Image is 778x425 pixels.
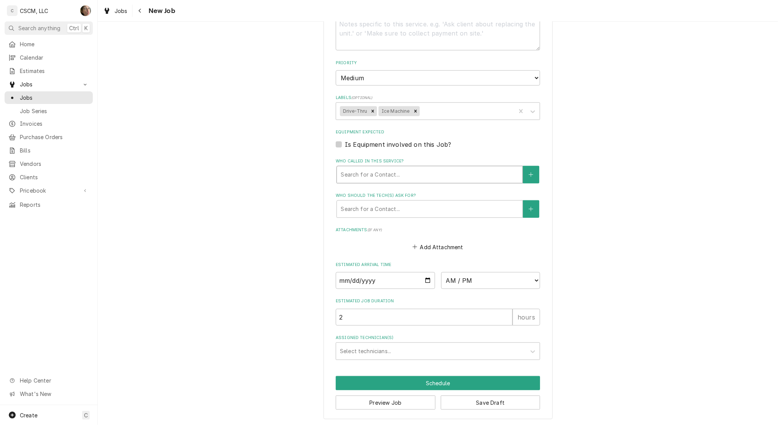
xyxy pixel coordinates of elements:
[336,376,540,390] button: Schedule
[529,172,533,177] svg: Create New Contact
[5,51,93,64] a: Calendar
[336,5,540,50] div: Technician Instructions
[345,140,451,149] label: Is Equipment involved on this Job?
[411,242,465,252] button: Add Attachment
[20,80,78,88] span: Jobs
[5,184,93,197] a: Go to Pricebook
[5,157,93,170] a: Vendors
[441,396,540,410] button: Save Draft
[20,107,89,115] span: Job Series
[5,91,93,104] a: Jobs
[336,193,540,199] label: Who should the tech(s) ask for?
[5,388,93,400] a: Go to What's New
[336,95,540,101] label: Labels
[336,129,540,135] label: Equipment Expected
[336,227,540,252] div: Attachments
[84,411,88,419] span: C
[336,129,540,149] div: Equipment Expected
[20,173,89,181] span: Clients
[5,105,93,117] a: Job Series
[20,187,78,195] span: Pricebook
[20,54,89,62] span: Calendar
[336,193,540,217] div: Who should the tech(s) ask for?
[5,65,93,77] a: Estimates
[20,146,89,154] span: Bills
[336,60,540,86] div: Priority
[336,335,540,341] label: Assigned Technician(s)
[336,158,540,183] div: Who called in this service?
[20,160,89,168] span: Vendors
[369,106,377,116] div: Remove Drive-Thru
[84,24,88,32] span: K
[336,376,540,410] div: Button Group
[336,376,540,390] div: Button Group Row
[69,24,79,32] span: Ctrl
[513,309,540,326] div: hours
[20,390,88,398] span: What's New
[5,38,93,50] a: Home
[20,133,89,141] span: Purchase Orders
[134,5,146,17] button: Navigate back
[5,131,93,143] a: Purchase Orders
[336,298,540,325] div: Estimated Job Duration
[146,6,175,16] span: New Job
[336,298,540,304] label: Estimated Job Duration
[20,412,37,419] span: Create
[523,200,539,218] button: Create New Contact
[20,94,89,102] span: Jobs
[5,78,93,91] a: Go to Jobs
[336,95,540,120] div: Labels
[5,198,93,211] a: Reports
[351,96,373,100] span: ( optional )
[5,144,93,157] a: Bills
[367,228,382,232] span: ( if any )
[411,106,420,116] div: Remove Ice Machine
[336,158,540,164] label: Who called in this service?
[20,120,89,128] span: Invoices
[5,171,93,183] a: Clients
[115,7,128,15] span: Jobs
[336,227,540,233] label: Attachments
[20,201,89,209] span: Reports
[5,374,93,387] a: Go to Help Center
[80,5,91,16] div: SH
[529,206,533,212] svg: Create New Contact
[336,272,435,289] input: Date
[441,272,540,289] select: Time Select
[336,262,540,268] label: Estimated Arrival Time
[336,390,540,410] div: Button Group Row
[5,21,93,35] button: Search anythingCtrlK
[378,106,411,116] div: Ice Machine
[80,5,91,16] div: Serra Heyen's Avatar
[5,117,93,130] a: Invoices
[336,60,540,66] label: Priority
[340,106,369,116] div: Drive-Thru
[20,7,48,15] div: CSCM, LLC
[100,5,131,17] a: Jobs
[20,40,89,48] span: Home
[336,335,540,360] div: Assigned Technician(s)
[20,67,89,75] span: Estimates
[7,5,18,16] div: C
[18,24,60,32] span: Search anything
[20,376,88,384] span: Help Center
[523,166,539,183] button: Create New Contact
[336,262,540,289] div: Estimated Arrival Time
[336,396,435,410] button: Preview Job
